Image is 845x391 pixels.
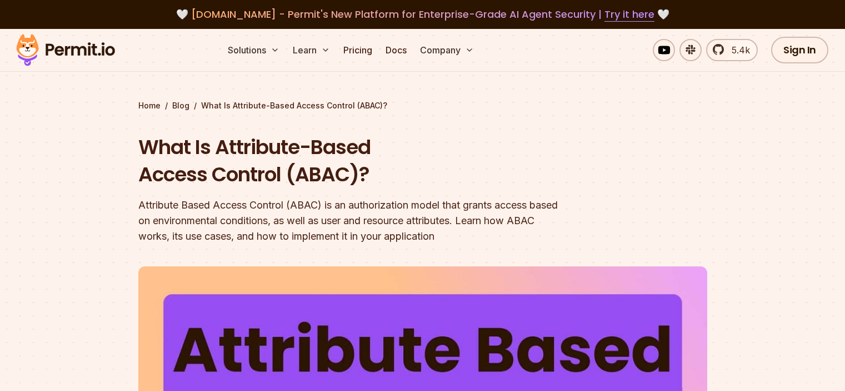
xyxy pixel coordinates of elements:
[771,37,828,63] a: Sign In
[138,133,565,189] h1: What Is Attribute-Based Access Control (ABAC)?
[223,39,284,61] button: Solutions
[27,7,818,22] div: 🤍 🤍
[172,100,189,111] a: Blog
[138,197,565,244] div: Attribute Based Access Control (ABAC) is an authorization model that grants access based on envir...
[725,43,750,57] span: 5.4k
[138,100,161,111] a: Home
[11,31,120,69] img: Permit logo
[339,39,377,61] a: Pricing
[191,7,654,21] span: [DOMAIN_NAME] - Permit's New Platform for Enterprise-Grade AI Agent Security |
[288,39,334,61] button: Learn
[381,39,411,61] a: Docs
[138,100,707,111] div: / /
[416,39,478,61] button: Company
[706,39,758,61] a: 5.4k
[604,7,654,22] a: Try it here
